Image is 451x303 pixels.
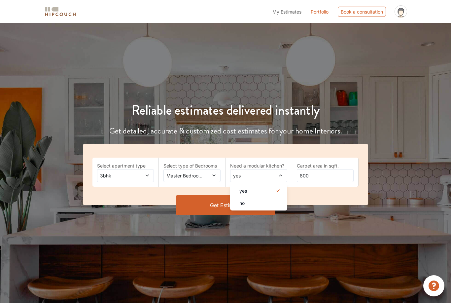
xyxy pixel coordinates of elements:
h4: Get detailed, accurate & customized cost estimates for your home Interiors. [79,126,372,136]
span: My Estimates [272,9,301,15]
span: yes [239,187,247,194]
img: logo-horizontal.svg [44,6,77,18]
span: logo-horizontal.svg [44,4,77,19]
span: no [239,200,245,207]
input: Enter area sqft [297,169,354,182]
span: Master Bedroom,Kids Room 1,Guest [165,172,203,179]
label: Carpet area in sqft. [297,162,354,169]
button: Get Estimate [176,195,275,215]
a: Portfolio [311,8,329,15]
h1: Reliable estimates delivered instantly [79,102,372,118]
label: Select type of Bedrooms [163,162,221,169]
div: Book a consultation [338,7,386,17]
span: 3bhk [99,172,137,179]
label: Select apartment type [97,162,154,169]
label: Need a modular kitchen? [230,162,287,169]
span: yes [232,172,270,179]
